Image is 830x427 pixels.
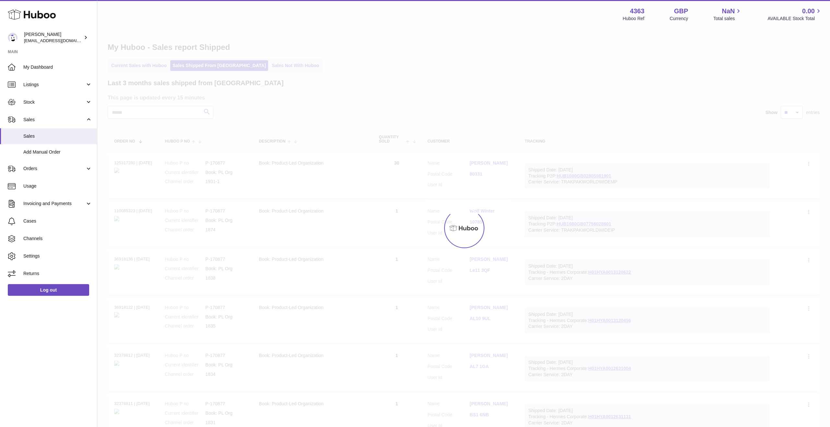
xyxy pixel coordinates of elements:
span: Sales [23,117,85,123]
span: NaN [722,7,735,16]
span: Total sales [713,16,742,22]
span: Stock [23,99,85,105]
img: jen.canfor@pendo.io [8,33,18,42]
span: Returns [23,271,92,277]
span: [EMAIL_ADDRESS][DOMAIN_NAME] [24,38,95,43]
a: 0.00 AVAILABLE Stock Total [767,7,822,22]
span: Channels [23,236,92,242]
span: Invoicing and Payments [23,201,85,207]
a: Log out [8,284,89,296]
span: Settings [23,253,92,259]
span: Listings [23,82,85,88]
div: Currency [670,16,688,22]
strong: GBP [674,7,688,16]
span: Sales [23,133,92,139]
span: Orders [23,166,85,172]
span: AVAILABLE Stock Total [767,16,822,22]
a: NaN Total sales [713,7,742,22]
div: Huboo Ref [623,16,645,22]
span: My Dashboard [23,64,92,70]
span: Add Manual Order [23,149,92,155]
span: 0.00 [802,7,815,16]
div: [PERSON_NAME] [24,31,82,44]
span: Usage [23,183,92,189]
strong: 4363 [630,7,645,16]
span: Cases [23,218,92,224]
